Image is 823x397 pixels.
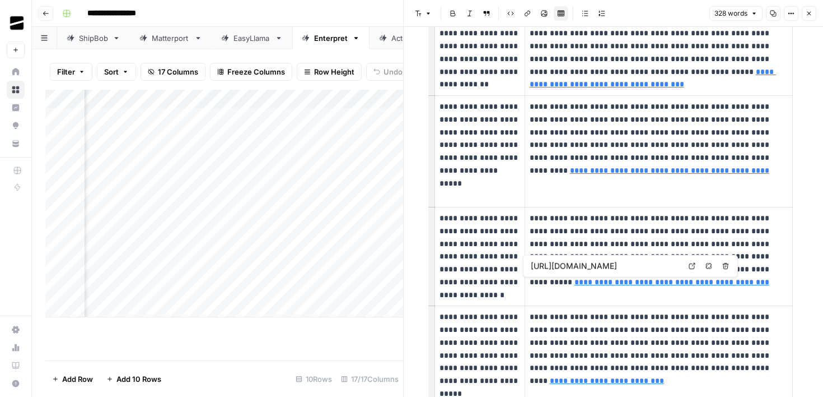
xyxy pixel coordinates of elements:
[57,27,130,49] a: ShipBob
[7,117,25,135] a: Opportunities
[7,99,25,117] a: Insights
[7,13,27,33] img: OGM Logo
[233,33,270,44] div: EasyLlama
[314,66,354,77] span: Row Height
[291,370,336,388] div: 10 Rows
[7,357,25,375] a: Learning Hub
[212,27,292,49] a: EasyLlama
[292,27,370,49] a: Enterpret
[714,8,747,19] span: 328 words
[152,33,190,44] div: Matterport
[314,33,348,44] div: Enterpret
[7,135,25,153] a: Your Data
[384,66,403,77] span: Undo
[130,27,212,49] a: Matterport
[297,63,362,81] button: Row Height
[709,6,763,21] button: 328 words
[210,63,292,81] button: Freeze Columns
[7,375,25,393] button: Help + Support
[62,373,93,385] span: Add Row
[7,63,25,81] a: Home
[227,66,285,77] span: Freeze Columns
[7,9,25,37] button: Workspace: OGM
[7,339,25,357] a: Usage
[104,66,119,77] span: Sort
[158,66,198,77] span: 17 Columns
[45,370,100,388] button: Add Row
[336,370,403,388] div: 17/17 Columns
[7,81,25,99] a: Browse
[50,63,92,81] button: Filter
[116,373,161,385] span: Add 10 Rows
[57,66,75,77] span: Filter
[366,63,410,81] button: Undo
[100,370,168,388] button: Add 10 Rows
[97,63,136,81] button: Sort
[79,33,108,44] div: ShipBob
[7,321,25,339] a: Settings
[370,27,471,49] a: ActiveCampaign
[141,63,205,81] button: 17 Columns
[391,33,450,44] div: ActiveCampaign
